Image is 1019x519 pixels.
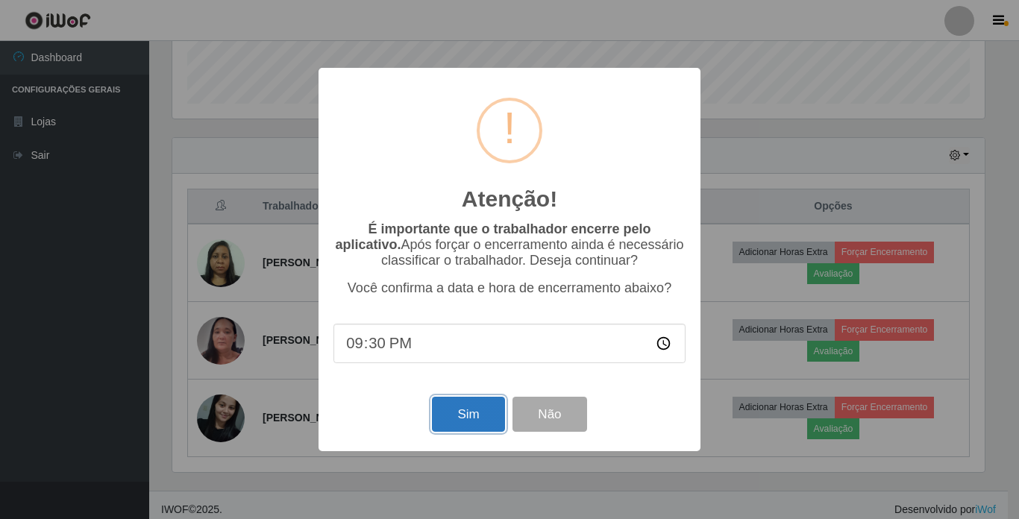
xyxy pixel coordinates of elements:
p: Após forçar o encerramento ainda é necessário classificar o trabalhador. Deseja continuar? [333,221,686,268]
p: Você confirma a data e hora de encerramento abaixo? [333,280,686,296]
h2: Atenção! [462,186,557,213]
button: Não [512,397,586,432]
b: É importante que o trabalhador encerre pelo aplicativo. [335,221,650,252]
button: Sim [432,397,504,432]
